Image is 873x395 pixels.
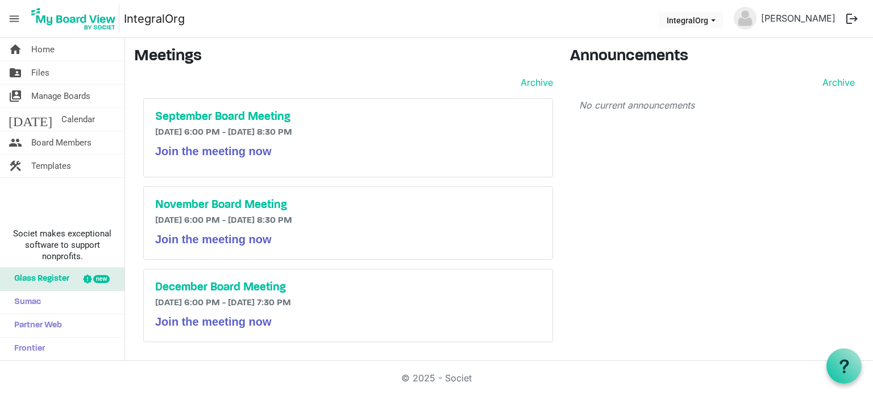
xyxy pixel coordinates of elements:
[124,7,185,30] a: IntegralOrg
[9,131,22,154] span: people
[155,233,271,246] span: Join the meeting now
[28,5,124,33] a: My Board View Logo
[155,147,271,157] a: Join the meeting now
[155,110,541,124] a: September Board Meeting
[31,85,90,107] span: Manage Boards
[155,315,271,328] span: Join the meeting now
[93,275,110,283] div: new
[155,127,541,138] h6: [DATE] 6:00 PM - [DATE] 8:30 PM
[9,85,22,107] span: switch_account
[155,298,541,309] h6: [DATE] 6:00 PM - [DATE] 7:30 PM
[9,108,52,131] span: [DATE]
[734,7,756,30] img: no-profile-picture.svg
[155,215,541,226] h6: [DATE] 6:00 PM - [DATE] 8:30 PM
[659,12,723,28] button: IntegralOrg dropdownbutton
[516,76,553,89] a: Archive
[756,7,840,30] a: [PERSON_NAME]
[9,155,22,177] span: construction
[155,235,271,245] a: Join the meeting now
[155,145,271,157] span: Join the meeting now
[9,61,22,84] span: folder_shared
[570,47,864,66] h3: Announcements
[155,318,271,327] a: Join the meeting now
[5,228,119,262] span: Societ makes exceptional software to support nonprofits.
[818,76,855,89] a: Archive
[579,98,855,112] p: No current announcements
[401,372,472,384] a: © 2025 - Societ
[28,5,119,33] img: My Board View Logo
[31,61,49,84] span: Files
[155,198,541,212] a: November Board Meeting
[134,47,553,66] h3: Meetings
[9,338,45,360] span: Frontier
[9,268,69,290] span: Glass Register
[840,7,864,31] button: logout
[61,108,95,131] span: Calendar
[9,291,41,314] span: Sumac
[31,38,55,61] span: Home
[9,314,62,337] span: Partner Web
[3,8,25,30] span: menu
[9,38,22,61] span: home
[31,131,92,154] span: Board Members
[155,281,541,294] a: December Board Meeting
[31,155,71,177] span: Templates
